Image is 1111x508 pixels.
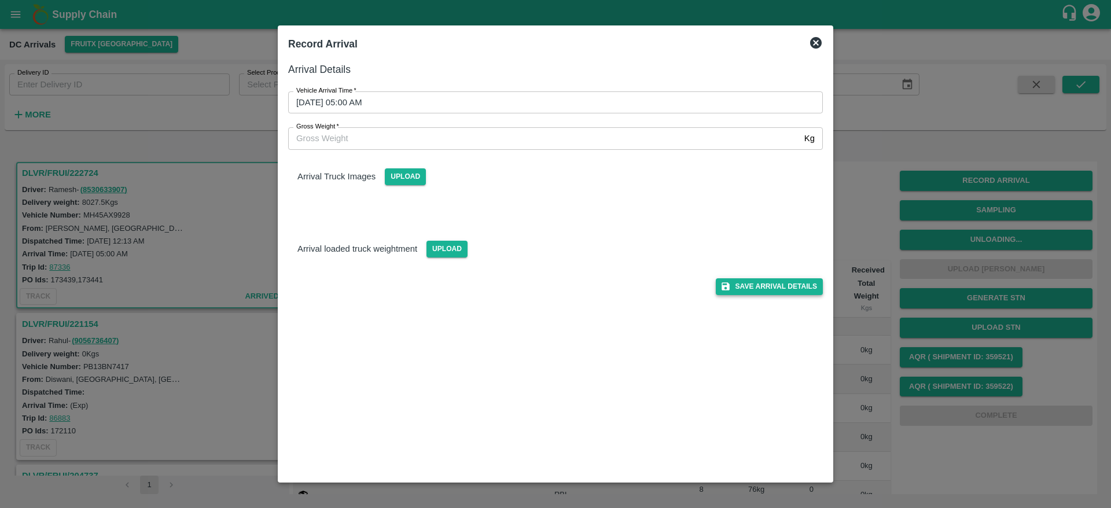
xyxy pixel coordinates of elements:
[297,242,417,255] p: Arrival loaded truck weightment
[804,132,815,145] p: Kg
[288,91,815,113] input: Choose date, selected date is Sep 4, 2025
[385,168,426,185] span: Upload
[297,170,376,183] p: Arrival Truck Images
[296,122,339,131] label: Gross Weight
[296,86,356,95] label: Vehicle Arrival Time
[426,241,468,257] span: Upload
[288,38,358,50] b: Record Arrival
[288,61,823,78] h6: Arrival Details
[716,278,823,295] button: Save Arrival Details
[288,127,800,149] input: Gross Weight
